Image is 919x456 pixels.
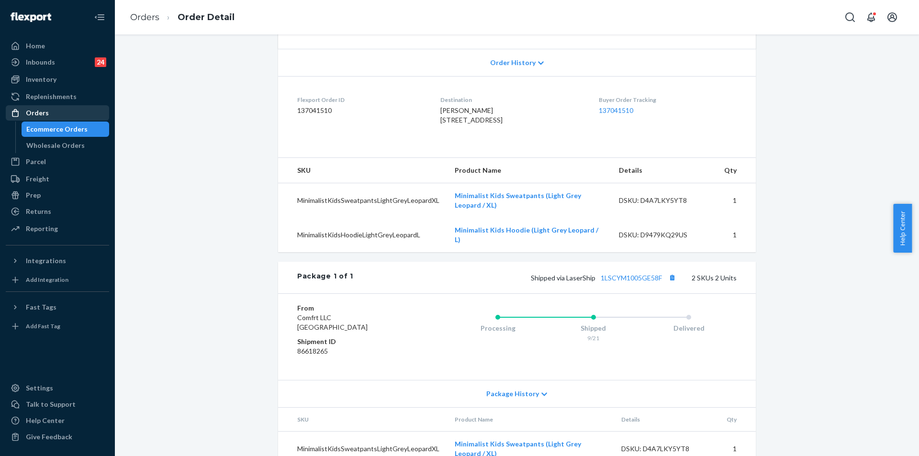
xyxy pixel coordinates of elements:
div: Inbounds [26,57,55,67]
div: Fast Tags [26,302,56,312]
td: MinimalistKidsHoodieLightGreyLeopardL [278,218,447,252]
div: Delivered [641,323,737,333]
div: Home [26,41,45,51]
a: Inventory [6,72,109,87]
th: SKU [278,408,447,432]
div: 24 [95,57,106,67]
th: Qty [717,158,756,183]
div: Inventory [26,75,56,84]
span: Order History [490,58,536,67]
div: Talk to Support [26,400,76,409]
button: Close Navigation [90,8,109,27]
th: Details [611,158,717,183]
dt: Buyer Order Tracking [599,96,737,104]
a: Add Integration [6,272,109,288]
div: Ecommerce Orders [26,124,88,134]
a: Wholesale Orders [22,138,110,153]
div: Parcel [26,157,46,167]
a: Add Fast Tag [6,319,109,334]
button: Help Center [893,204,912,253]
div: Give Feedback [26,432,72,442]
a: Returns [6,204,109,219]
a: Home [6,38,109,54]
div: Wholesale Orders [26,141,85,150]
th: Product Name [447,408,614,432]
a: 137041510 [599,106,633,114]
button: Integrations [6,253,109,268]
a: Settings [6,380,109,396]
div: Add Integration [26,276,68,284]
th: Details [614,408,719,432]
a: Orders [6,105,109,121]
div: 9/21 [546,334,641,342]
th: SKU [278,158,447,183]
span: Shipped via LaserShip [531,274,678,282]
div: Package 1 of 1 [297,271,353,284]
td: 1 [717,183,756,218]
div: Add Fast Tag [26,322,60,330]
th: Qty [719,408,756,432]
div: Orders [26,108,49,118]
a: Prep [6,188,109,203]
span: Comfrt LLC [GEOGRAPHIC_DATA] [297,313,368,331]
td: MinimalistKidsSweatpantsLightGreyLeopardXL [278,183,447,218]
div: Returns [26,207,51,216]
span: Package History [486,389,539,399]
dt: Shipment ID [297,337,412,346]
button: Open account menu [883,8,902,27]
div: DSKU: D4A7LKY5YT8 [621,444,711,454]
th: Product Name [447,158,611,183]
div: Freight [26,174,49,184]
td: 1 [717,218,756,252]
a: 1LSCYM1005GE58F [601,274,662,282]
dd: 137041510 [297,106,425,115]
a: Talk to Support [6,397,109,412]
dt: From [297,303,412,313]
div: Prep [26,190,41,200]
span: [PERSON_NAME] [STREET_ADDRESS] [440,106,503,124]
ol: breadcrumbs [123,3,242,32]
button: Open Search Box [841,8,860,27]
a: Replenishments [6,89,109,104]
div: Shipped [546,323,641,333]
div: Integrations [26,256,66,266]
div: Settings [26,383,53,393]
a: Orders [130,12,159,22]
a: Minimalist Kids Sweatpants (Light Grey Leopard / XL) [455,191,581,209]
a: Minimalist Kids Hoodie (Light Grey Leopard / L) [455,226,598,244]
a: Reporting [6,221,109,236]
button: Open notifications [862,8,881,27]
div: DSKU: D9479KQ29US [619,230,709,240]
a: Parcel [6,154,109,169]
div: Reporting [26,224,58,234]
button: Give Feedback [6,429,109,445]
div: 2 SKUs 2 Units [353,271,737,284]
div: Replenishments [26,92,77,101]
a: Freight [6,171,109,187]
div: Help Center [26,416,65,425]
a: Ecommerce Orders [22,122,110,137]
button: Copy tracking number [666,271,678,284]
dt: Destination [440,96,583,104]
div: DSKU: D4A7LKY5YT8 [619,196,709,205]
img: Flexport logo [11,12,51,22]
a: Inbounds24 [6,55,109,70]
div: Processing [450,323,546,333]
dd: 86618265 [297,346,412,356]
a: Order Detail [178,12,235,22]
button: Fast Tags [6,300,109,315]
a: Help Center [6,413,109,428]
dt: Flexport Order ID [297,96,425,104]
